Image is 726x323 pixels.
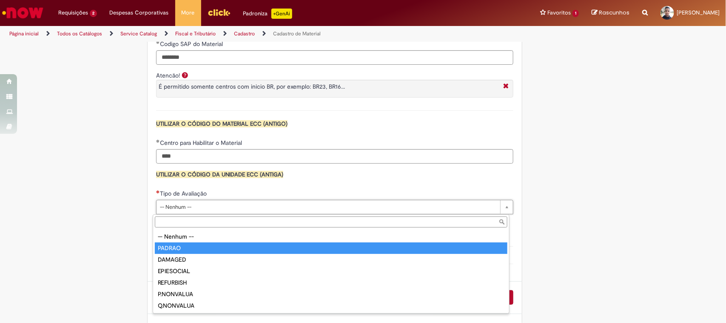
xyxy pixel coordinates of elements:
div: P.NONVALUA [155,288,507,300]
div: EPIESOCIAL [155,265,507,277]
div: DAMAGED [155,254,507,265]
ul: Tipo de Avaliação [153,229,509,313]
div: REFURBISH [155,277,507,288]
div: PADRAO [155,242,507,254]
div: Q.NONVALUA [155,300,507,311]
div: -- Nenhum -- [155,231,507,242]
